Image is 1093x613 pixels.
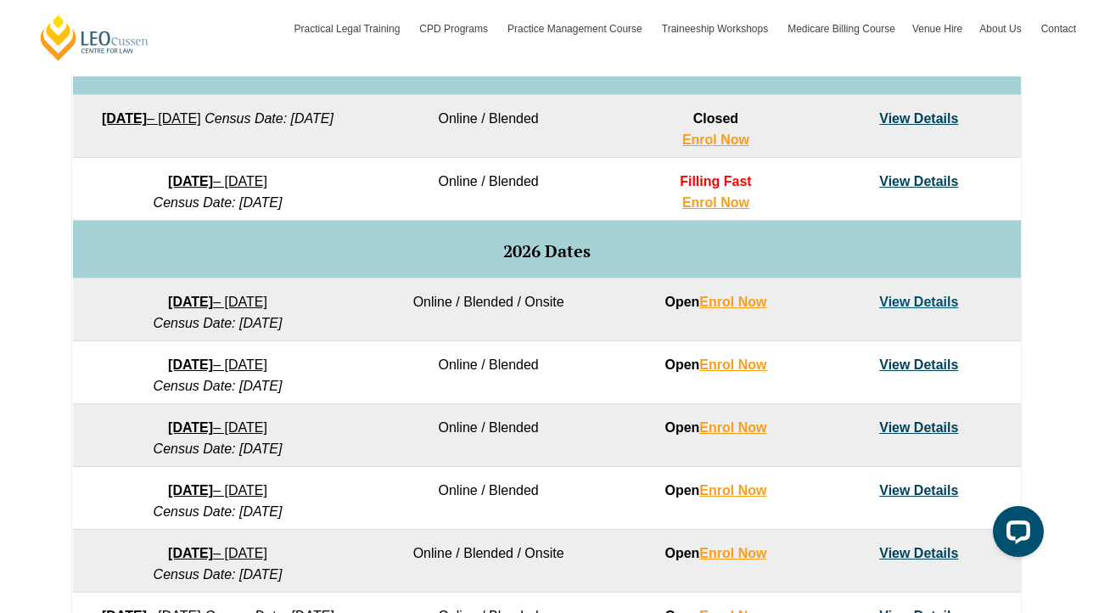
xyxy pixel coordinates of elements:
a: CPD Programs [411,4,499,53]
a: View Details [879,546,958,560]
strong: [DATE] [168,420,213,435]
a: [DATE]– [DATE] [168,546,267,560]
a: [DATE]– [DATE] [168,483,267,498]
strong: [DATE] [168,174,213,188]
a: View Details [879,174,958,188]
a: [DATE]– [DATE] [102,111,201,126]
span: Closed [693,111,738,126]
em: Census Date: [DATE] [154,195,283,210]
strong: [DATE] [168,546,213,560]
span: Filling Fast [680,174,751,188]
a: Practical Legal Training [286,4,412,53]
a: [DATE]– [DATE] [168,295,267,309]
a: Medicare Billing Course [779,4,904,53]
a: Traineeship Workshops [653,4,779,53]
strong: Open [664,483,766,498]
strong: [DATE] [168,483,213,498]
a: About Us [971,4,1032,53]
a: [DATE]– [DATE] [168,174,267,188]
a: View Details [879,357,958,372]
iframe: LiveChat chat widget [979,499,1051,571]
strong: [DATE] [168,357,213,372]
strong: Open [664,420,766,435]
td: Online / Blended [362,341,614,404]
a: Enrol Now [699,483,766,498]
a: View Details [879,111,958,126]
strong: [DATE] [102,111,147,126]
strong: [DATE] [168,295,213,309]
a: Contact [1033,4,1085,53]
strong: Open [664,295,766,309]
td: Online / Blended [362,95,614,158]
a: View Details [879,483,958,498]
span: 2026 Dates [503,239,591,262]
td: Online / Blended [362,467,614,530]
a: Enrol Now [682,195,749,210]
a: View Details [879,295,958,309]
a: Enrol Now [699,546,766,560]
a: Practice Management Course [499,4,653,53]
td: Online / Blended / Onsite [362,278,614,341]
em: Census Date: [DATE] [205,111,334,126]
strong: Open [664,546,766,560]
em: Census Date: [DATE] [154,567,283,582]
a: Enrol Now [699,420,766,435]
td: Online / Blended [362,158,614,221]
em: Census Date: [DATE] [154,379,283,393]
a: Enrol Now [699,295,766,309]
td: Online / Blended / Onsite [362,530,614,593]
em: Census Date: [DATE] [154,441,283,456]
em: Census Date: [DATE] [154,316,283,330]
a: Enrol Now [682,132,749,147]
a: [DATE]– [DATE] [168,420,267,435]
em: Census Date: [DATE] [154,504,283,519]
a: Enrol Now [699,357,766,372]
strong: Open [664,357,766,372]
a: [DATE]– [DATE] [168,357,267,372]
a: Venue Hire [904,4,971,53]
a: View Details [879,420,958,435]
td: Online / Blended [362,404,614,467]
a: [PERSON_NAME] Centre for Law [38,14,151,62]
